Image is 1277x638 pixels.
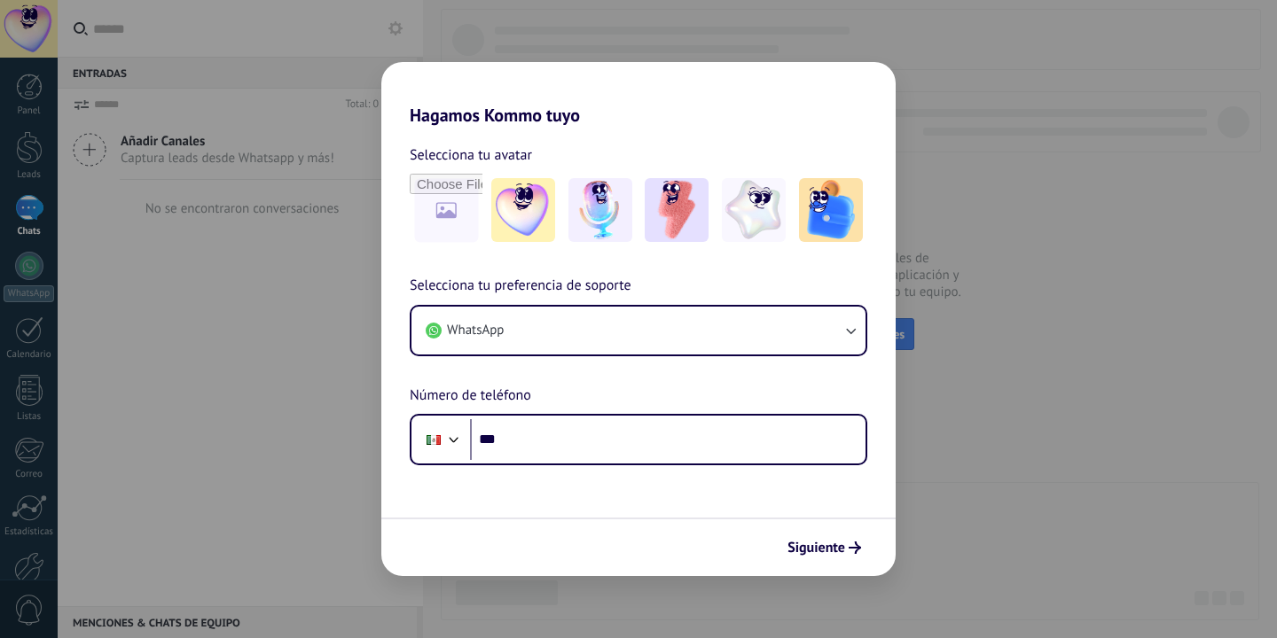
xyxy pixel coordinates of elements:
[381,62,896,126] h2: Hagamos Kommo tuyo
[722,178,786,242] img: -4.jpeg
[799,178,863,242] img: -5.jpeg
[417,421,450,458] div: Mexico: + 52
[491,178,555,242] img: -1.jpeg
[787,541,845,554] span: Siguiente
[410,385,531,408] span: Número de teléfono
[411,307,866,354] button: WhatsApp
[410,275,631,298] span: Selecciona tu preferencia de soporte
[568,178,632,242] img: -2.jpeg
[780,533,869,563] button: Siguiente
[410,144,532,167] span: Selecciona tu avatar
[447,322,504,339] span: WhatsApp
[645,178,709,242] img: -3.jpeg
